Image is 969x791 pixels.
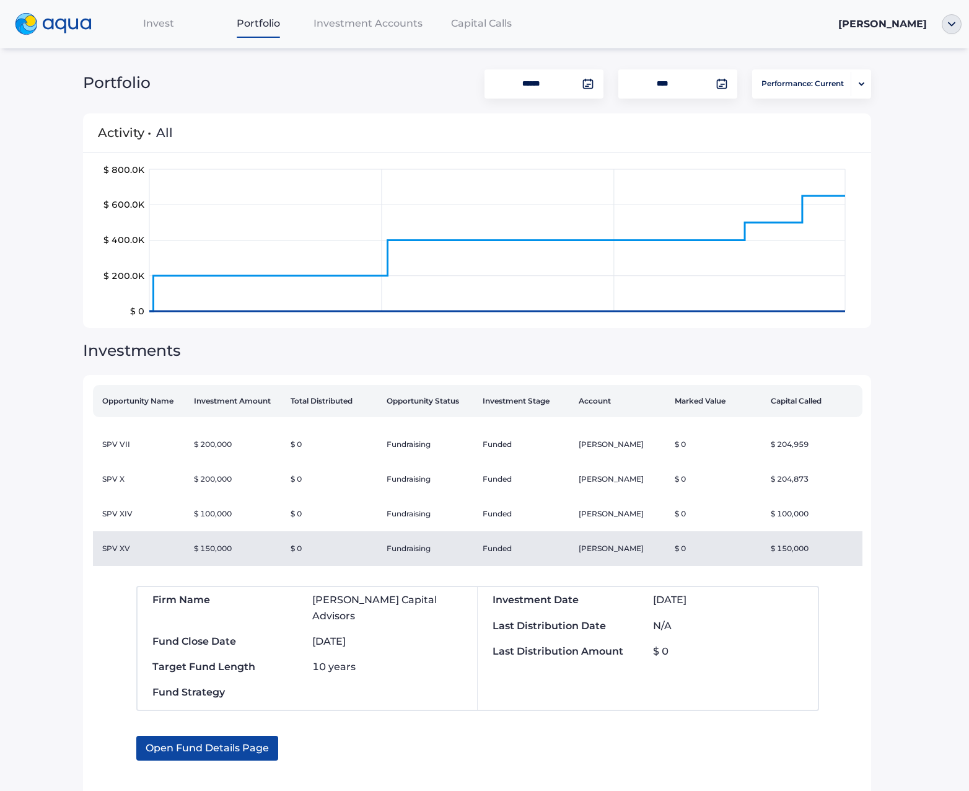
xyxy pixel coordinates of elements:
td: Fundraising [382,462,478,497]
td: [PERSON_NAME] [574,427,670,462]
th: Capital Called [766,385,862,417]
img: calendar [582,77,594,90]
td: Funded [478,497,574,531]
th: Account [574,385,670,417]
span: Firm Name [152,594,210,606]
span: Fund Close Date [152,635,236,647]
span: $ 0 [653,645,669,657]
td: SPV X [93,462,189,497]
th: Marked Value [670,385,766,417]
td: Fundraising [382,531,478,566]
td: Fundraising [382,427,478,462]
span: Performance: Current [761,72,844,96]
td: [PERSON_NAME] [574,462,670,497]
td: [PERSON_NAME] [574,497,670,531]
span: Fund Strategy [152,686,225,698]
tspan: $ 600.0K [103,199,145,210]
tspan: $ 800.0K [103,164,145,175]
span: [PERSON_NAME] Capital Advisors [312,594,437,621]
td: $ 100,000 [766,497,862,531]
tspan: $ 400.0K [103,235,145,246]
td: $ 100,000 [189,497,285,531]
td: SPV VII [93,427,189,462]
td: Funded [478,462,574,497]
td: Fundraising [382,497,478,531]
tspan: $ 0 [130,306,144,317]
td: [PERSON_NAME] [574,531,670,566]
img: ellipse [942,14,962,34]
span: Investments [83,341,181,360]
td: $ 0 [286,427,382,462]
img: portfolio-arrow [859,82,864,86]
td: $ 0 [670,427,766,462]
span: [PERSON_NAME] [838,18,927,30]
td: $ 0 [286,497,382,531]
span: Portfolio [83,73,151,92]
span: Last Distribution Amount [493,645,623,657]
th: Total Distributed [286,385,382,417]
img: calendar [716,77,728,90]
td: $ 200,000 [189,427,285,462]
td: SPV XIV [93,497,189,531]
span: Target Fund Length [152,661,255,673]
span: Invest [143,17,174,29]
a: Portfolio [209,11,309,36]
td: $ 0 [670,497,766,531]
th: Opportunity Name [93,385,189,417]
a: Invest [109,11,209,36]
td: Funded [478,427,574,462]
span: Open Fund Details Page [146,736,269,761]
span: All [156,125,173,140]
span: N/A [653,620,672,632]
th: Opportunity Status [382,385,478,417]
th: Investment Stage [478,385,574,417]
button: Performance: Currentportfolio-arrow [752,69,871,99]
th: Investment Amount [189,385,285,417]
td: $ 0 [286,531,382,566]
td: $ 204,959 [766,427,862,462]
span: [DATE] [312,635,346,647]
span: Activity • [98,110,151,156]
a: Investment Accounts [309,11,427,36]
td: Funded [478,531,574,566]
a: logo [7,10,109,38]
td: $ 0 [670,462,766,497]
td: $ 150,000 [766,531,862,566]
span: Portfolio [237,17,280,29]
span: Investment Date [493,594,579,606]
tspan: $ 200.0K [103,270,145,281]
td: $ 204,873 [766,462,862,497]
span: Last Distribution Date [493,620,606,632]
span: [DATE] [653,594,686,606]
td: SPV XV [93,531,189,566]
img: logo [15,13,92,35]
a: Capital Calls [427,11,535,36]
td: $ 200,000 [189,462,285,497]
td: $ 0 [286,462,382,497]
span: Investment Accounts [313,17,423,29]
span: Capital Calls [451,17,512,29]
td: $ 150,000 [189,531,285,566]
span: 10 years [312,661,356,673]
td: $ 0 [670,531,766,566]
